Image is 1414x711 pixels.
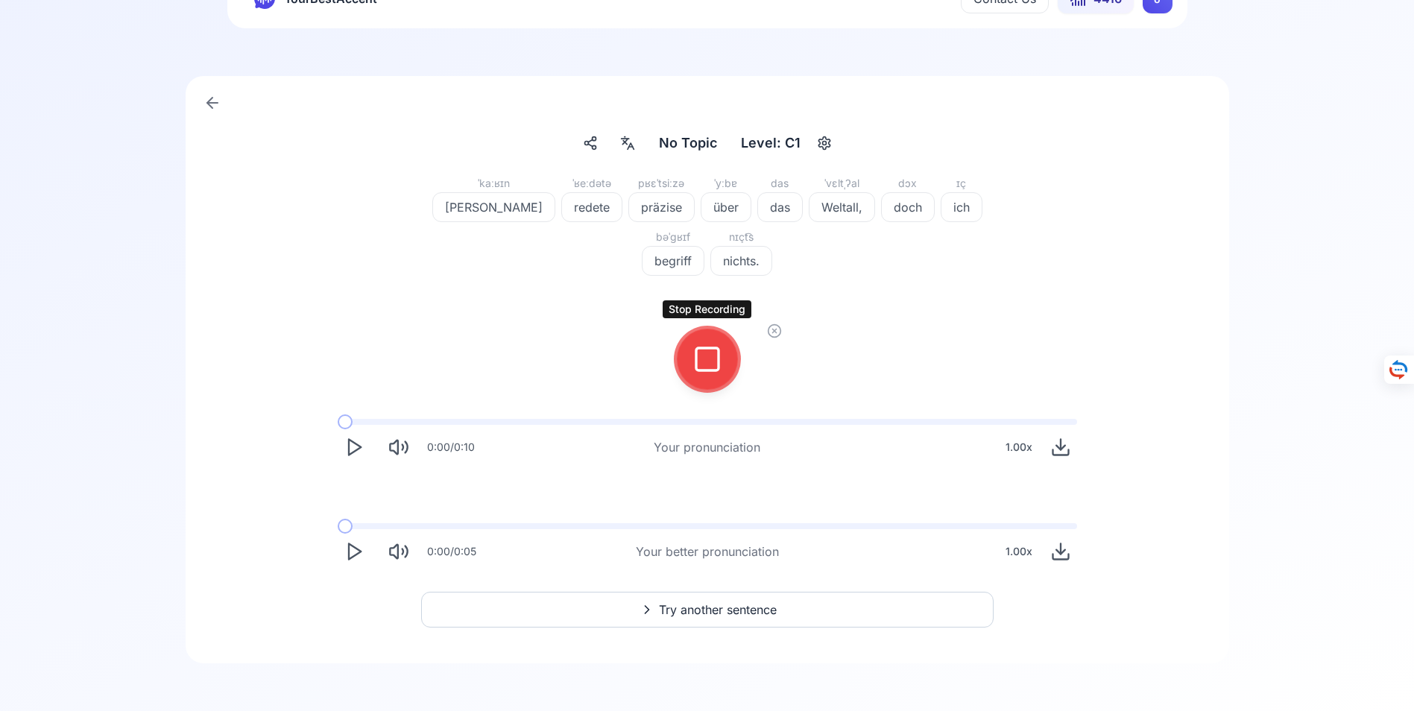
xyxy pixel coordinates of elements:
span: begriff [643,252,704,270]
button: Mute [382,535,415,568]
div: nɪçt͡s [710,228,772,246]
div: 1.00 x [1000,432,1038,462]
div: Stop Recording [663,300,751,318]
button: Mute [382,431,415,464]
span: No Topic [659,133,717,154]
div: Level: C1 [735,130,807,157]
button: Level: C1 [735,130,836,157]
div: ˈʁeːdətə [561,174,622,192]
div: Your better pronunciation [636,543,779,560]
div: Your pronunciation [654,438,760,456]
span: über [701,198,751,216]
span: doch [882,198,934,216]
div: ɪç [941,174,982,192]
div: 0:00 / 0:05 [427,544,476,559]
button: [PERSON_NAME] [432,192,555,222]
span: ich [941,198,982,216]
button: Play [338,431,370,464]
span: [PERSON_NAME] [433,198,555,216]
button: Download audio [1044,535,1077,568]
button: doch [881,192,935,222]
button: das [757,192,803,222]
button: Try another sentence [421,592,994,628]
div: ˈyːbɐ [701,174,751,192]
button: präzise [628,192,695,222]
button: Download audio [1044,431,1077,464]
button: über [701,192,751,222]
div: pʁɛˈtsiːzə [628,174,695,192]
div: ˈvɛltˌʔal [809,174,875,192]
div: 1.00 x [1000,537,1038,566]
button: redete [561,192,622,222]
span: das [758,198,802,216]
button: Play [338,535,370,568]
div: 0:00 / 0:10 [427,440,475,455]
span: Try another sentence [659,601,777,619]
span: redete [562,198,622,216]
button: begriff [642,246,704,276]
button: nichts. [710,246,772,276]
div: ˈkaːʁɪn [432,174,555,192]
span: Weltall, [809,198,874,216]
div: bəˈɡʁɪf [642,228,704,246]
div: das [757,174,803,192]
div: dɔx [881,174,935,192]
button: No Topic [653,130,723,157]
span: präzise [629,198,694,216]
button: ich [941,192,982,222]
button: Weltall, [809,192,875,222]
span: nichts. [711,252,771,270]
